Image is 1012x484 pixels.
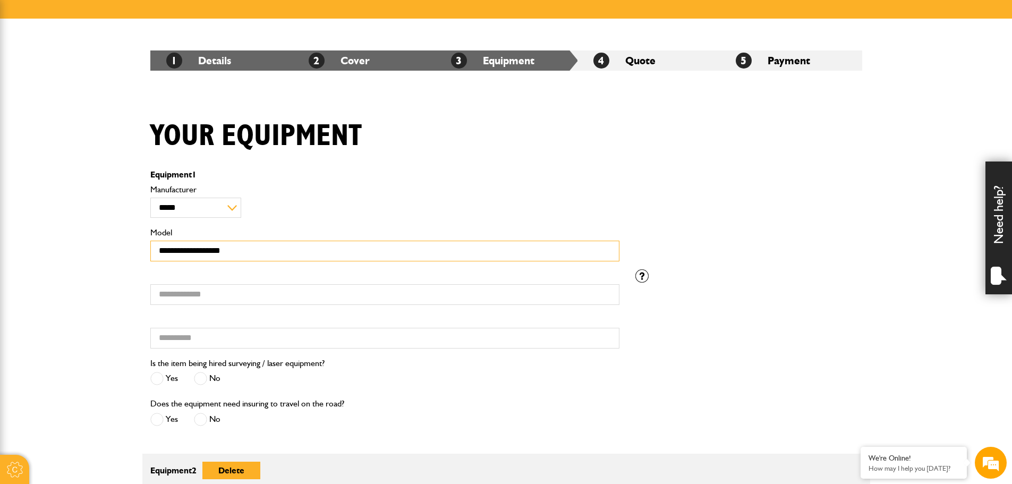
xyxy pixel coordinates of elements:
[869,454,959,463] div: We're Online!
[720,50,862,71] li: Payment
[577,50,720,71] li: Quote
[150,462,619,479] p: Equipment
[736,53,752,69] span: 5
[18,59,45,74] img: d_20077148190_company_1631870298795_20077148190
[451,53,467,69] span: 3
[150,359,325,368] label: Is the item being hired surveying / laser equipment?
[150,185,619,194] label: Manufacturer
[435,50,577,71] li: Equipment
[14,130,194,153] input: Enter your email address
[194,372,220,385] label: No
[192,465,197,475] span: 2
[150,228,619,237] label: Model
[166,53,182,69] span: 1
[55,60,178,73] div: Chat with us now
[869,464,959,472] p: How may I help you today?
[194,413,220,426] label: No
[150,372,178,385] label: Yes
[309,53,325,69] span: 2
[192,169,197,180] span: 1
[166,54,231,67] a: 1Details
[14,98,194,122] input: Enter your last name
[174,5,200,31] div: Minimize live chat window
[309,54,370,67] a: 2Cover
[593,53,609,69] span: 4
[985,162,1012,294] div: Need help?
[150,400,344,408] label: Does the equipment need insuring to travel on the road?
[150,118,362,154] h1: Your equipment
[202,462,260,479] button: Delete
[150,171,619,179] p: Equipment
[14,161,194,184] input: Enter your phone number
[14,192,194,318] textarea: Type your message and hit 'Enter'
[150,413,178,426] label: Yes
[144,327,193,342] em: Start Chat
